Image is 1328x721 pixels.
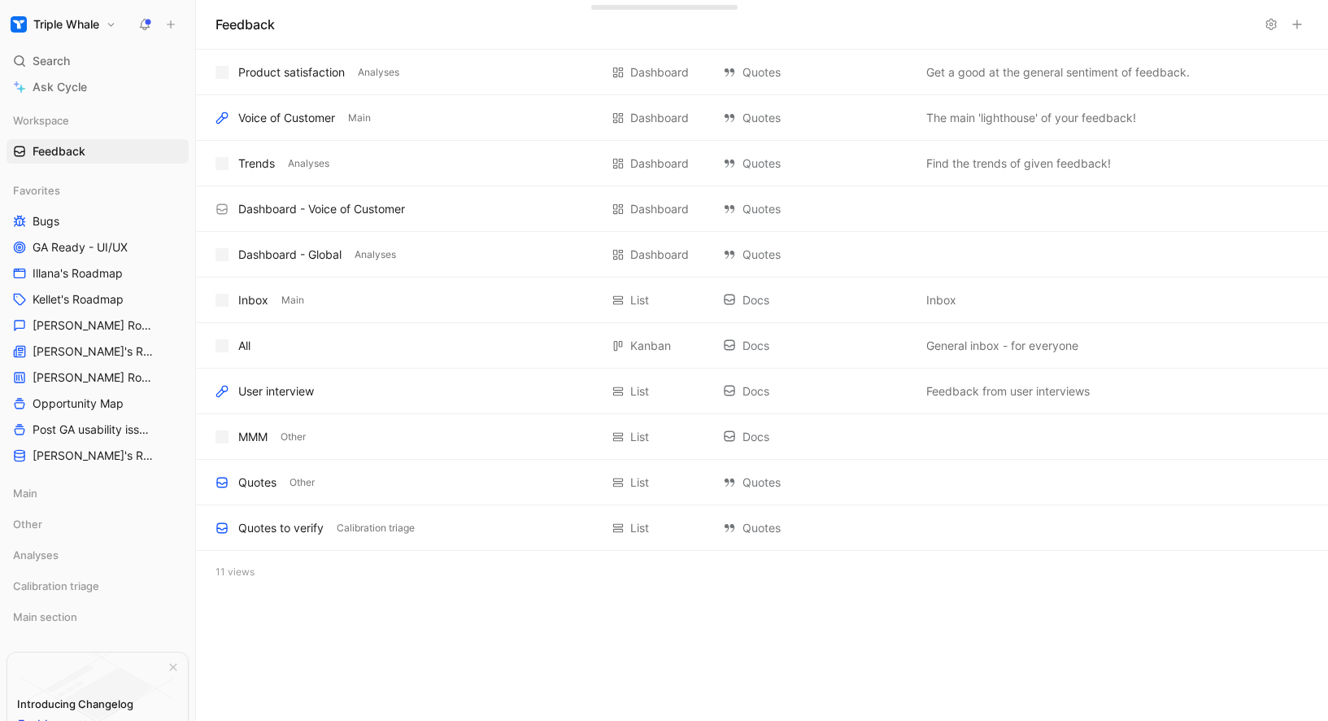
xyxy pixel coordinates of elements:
a: Kellet's Roadmap [7,287,189,312]
a: [PERSON_NAME]'s Roadmap [7,444,189,468]
div: Dashboard [630,199,689,219]
div: Inbox [238,291,268,310]
a: [PERSON_NAME] Roadmap [7,313,189,338]
h1: Triple Whale [33,17,99,32]
div: Quotes [238,473,276,492]
div: Main [7,481,189,505]
span: Analyses [358,64,399,81]
span: Post GA usability issues [33,422,149,438]
div: 11 views [196,551,1328,593]
span: [PERSON_NAME] Roadmap [33,369,153,386]
div: List [630,291,649,310]
span: Calibration triage [13,578,99,594]
div: User interview [238,382,314,401]
span: Other [290,474,315,491]
span: Illana's Roadmap [33,265,123,282]
div: Dashboard [630,245,689,264]
div: Docs [723,382,910,401]
div: Workspace [7,108,189,133]
a: Bugs [7,209,189,234]
span: Main [13,485,37,501]
div: List [630,427,649,447]
span: Feedback [33,143,85,159]
div: Dashboard [630,108,689,128]
span: General inbox - for everyone [926,336,1078,356]
a: Illana's Roadmap [7,261,189,286]
div: Analyses [7,543,189,567]
a: [PERSON_NAME] Roadmap [7,365,189,390]
div: Quotes [723,199,910,219]
div: Dashboard - GlobalAnalysesDashboard QuotesView actions [196,232,1328,277]
span: Workspace [13,112,69,129]
a: Post GA usability issues [7,417,189,442]
span: GA Ready - UI/UX [33,239,128,256]
span: Analyses [13,547,59,563]
div: Voice of Customer [238,108,335,128]
a: GA Ready - UI/UX [7,235,189,260]
div: Quotes [723,518,910,538]
img: Triple Whale [11,16,27,33]
div: Favorites [7,178,189,203]
span: Bugs [33,213,59,229]
div: Quotes [723,63,910,82]
button: Triple WhaleTriple Whale [7,13,120,36]
span: Analyses [355,247,396,263]
button: Find the trends of given feedback! [923,154,1114,173]
button: Main [278,293,307,308]
div: Dashboard [630,63,689,82]
button: Analyses [285,156,333,171]
div: AllKanban DocsGeneral inbox - for everyoneView actions [196,323,1328,369]
div: Docs [723,336,910,356]
div: MMMOtherList DocsView actions [196,414,1328,460]
span: Find the trends of given feedback! [926,154,1111,173]
div: Other [7,512,189,541]
span: [PERSON_NAME] Roadmap [33,317,153,334]
button: Calibration triage [333,521,418,535]
button: Analyses [355,65,403,80]
div: Quotes to verifyCalibration triageList QuotesView actions [196,505,1328,551]
div: Quotes [723,473,910,492]
div: QuotesOtherList QuotesView actions [196,460,1328,505]
span: Main section [13,609,77,625]
div: Dashboard - Voice of CustomerDashboard QuotesView actions [196,186,1328,232]
span: Other [281,429,306,445]
span: Main [348,110,371,126]
div: Trends [238,154,275,173]
button: Other [286,475,318,490]
div: List [630,382,649,401]
div: Introducing Changelog [17,694,133,714]
div: Main section [7,605,189,634]
button: Feedback from user interviews [923,382,1093,401]
div: Main section [7,605,189,629]
div: Analyses [7,543,189,572]
span: Opportunity Map [33,395,124,412]
span: Kellet's Roadmap [33,291,124,308]
button: The main 'lighthouse' of your feedback! [923,108,1139,128]
a: Feedback [7,139,189,164]
span: Other [13,516,42,532]
span: The main 'lighthouse' of your feedback! [926,108,1136,128]
div: Docs [723,427,910,447]
div: TrendsAnalysesDashboard QuotesFind the trends of given feedback!View actions [196,141,1328,186]
div: Quotes [723,154,910,173]
div: List [630,518,649,538]
div: Docs [723,291,910,310]
div: Quotes [723,245,910,264]
div: Search [7,49,189,73]
span: Search [33,51,70,71]
span: Feedback from user interviews [926,382,1090,401]
span: Get a good at the general sentiment of feedback. [926,63,1190,82]
span: [PERSON_NAME]'s Roadmap [33,448,154,464]
button: Other [277,430,309,444]
div: Calibration triage [7,574,189,598]
h1: Feedback [216,15,275,34]
button: Inbox [923,291,960,310]
span: Inbox [926,291,956,310]
div: Other [7,512,189,536]
span: Favorites [13,182,60,199]
span: Main [281,292,304,308]
div: User interviewList DocsFeedback from user interviewsView actions [196,369,1328,414]
div: Calibration triage [7,574,189,603]
span: Ask Cycle [33,77,87,97]
div: Voice of CustomerMainDashboard QuotesThe main 'lighthouse' of your feedback!View actions [196,95,1328,141]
